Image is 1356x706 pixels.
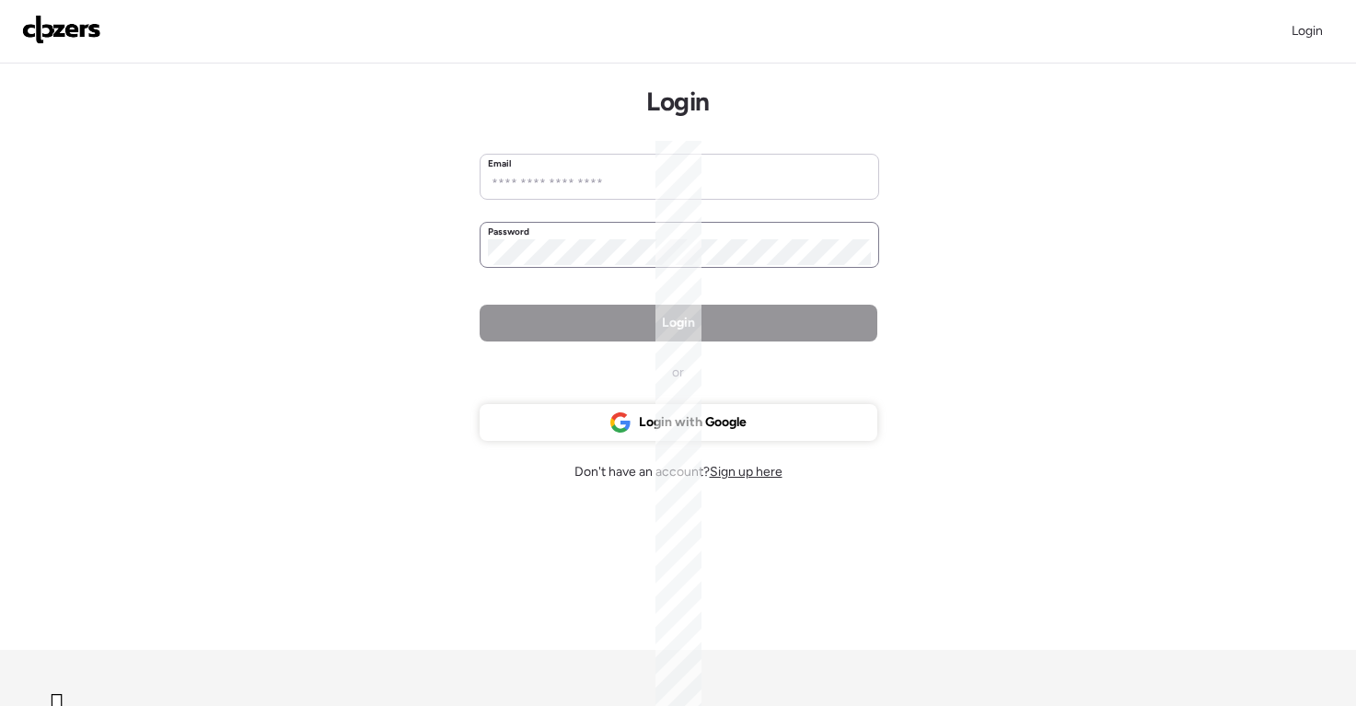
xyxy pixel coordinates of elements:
span: Don't have an account? [574,463,782,481]
label: Password [488,225,530,239]
span: Sign up here [710,464,782,480]
label: Email [488,156,512,171]
h1: Login [646,86,709,117]
span: Login with Google [639,413,747,432]
span: Login [1292,23,1323,39]
img: Logo [22,15,101,44]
